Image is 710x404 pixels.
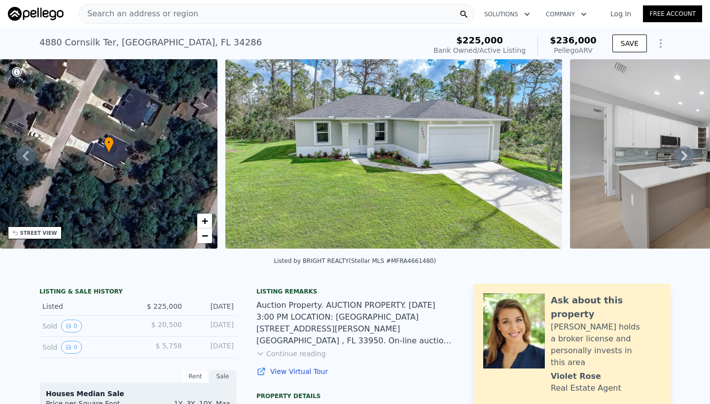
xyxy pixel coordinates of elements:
button: Solutions [476,5,538,23]
div: Sale [209,370,237,383]
div: Rent [181,370,209,383]
span: Bank Owned / [433,46,479,54]
span: $ 5,758 [156,342,182,350]
div: Pellego ARV [550,45,597,55]
span: + [202,215,208,227]
div: [DATE] [190,320,234,332]
div: [DATE] [190,301,234,311]
div: Listed [42,301,130,311]
a: Free Account [643,5,702,22]
div: Real Estate Agent [551,382,621,394]
span: $ 225,000 [147,302,182,310]
div: Sold [42,341,130,354]
div: STREET VIEW [20,229,57,237]
button: SAVE [612,35,647,52]
button: View historical data [61,320,82,332]
img: Sale: 167441814 Parcel: 22332019 [225,59,562,249]
div: Sold [42,320,130,332]
div: Auction Property. AUCTION PROPERTY. [DATE] 3:00 PM LOCATION: [GEOGRAPHIC_DATA] [STREET_ADDRESS][P... [256,299,454,347]
div: Ask about this property [551,294,661,321]
span: Active Listing [479,46,526,54]
div: • [104,137,114,154]
a: Log In [599,9,643,19]
span: $ 20,500 [151,321,182,329]
img: Pellego [8,7,64,21]
span: • [104,138,114,147]
div: [PERSON_NAME] holds a broker license and personally invests in this area [551,321,661,368]
a: View Virtual Tour [256,367,454,376]
button: Continue reading [256,349,326,359]
button: View historical data [61,341,82,354]
div: Violet Rose [551,370,601,382]
span: − [202,229,208,242]
span: $236,000 [550,35,597,45]
div: LISTING & SALE HISTORY [39,288,237,297]
a: Zoom in [197,214,212,228]
a: Zoom out [197,228,212,243]
div: Listed by BRIGHT REALTY (Stellar MLS #MFRA4661480) [274,257,436,264]
span: Search an address or region [79,8,198,20]
div: Property details [256,392,454,400]
div: Houses Median Sale [46,389,230,399]
div: 4880 Cornsilk Ter , [GEOGRAPHIC_DATA] , FL 34286 [39,36,262,49]
button: Company [538,5,595,23]
div: Listing remarks [256,288,454,295]
div: [DATE] [190,341,234,354]
span: $225,000 [456,35,503,45]
button: Show Options [651,34,671,53]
